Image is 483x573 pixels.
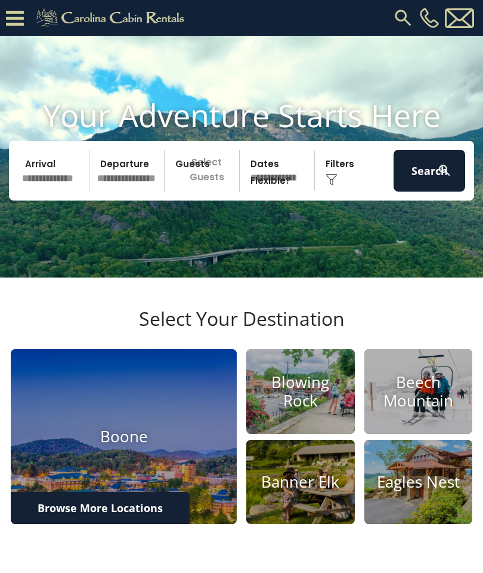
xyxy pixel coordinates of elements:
[364,473,473,491] h4: Eagles Nest
[364,440,473,525] a: Eagles Nest
[394,150,465,192] button: Search
[11,492,190,524] a: Browse More Locations
[246,440,355,525] a: Banner Elk
[364,349,473,434] a: Beech Mountain
[392,7,414,29] img: search-regular.svg
[417,8,442,28] a: [PHONE_NUMBER]
[326,174,338,186] img: filter--v1.png
[246,373,355,410] h4: Blowing Rock
[364,373,473,410] h4: Beech Mountain
[9,307,474,349] h3: Select Your Destination
[437,163,452,178] img: search-regular-white.png
[30,6,194,30] img: Khaki-logo.png
[246,473,355,491] h4: Banner Elk
[168,150,239,192] p: Select Guests
[246,349,355,434] a: Blowing Rock
[11,427,237,446] h4: Boone
[9,97,474,134] h1: Your Adventure Starts Here
[11,349,237,524] a: Boone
